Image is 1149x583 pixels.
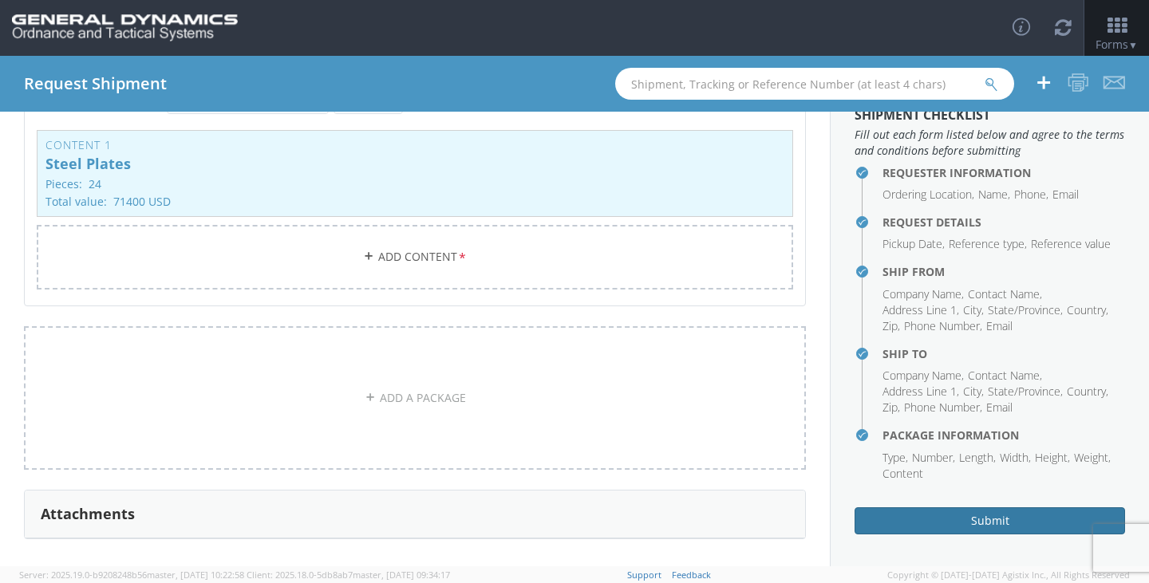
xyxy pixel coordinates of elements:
[1052,187,1079,203] li: Email
[147,569,244,581] span: master, [DATE] 10:22:58
[988,384,1063,400] li: State/Province
[882,368,964,384] li: Company Name
[1014,187,1048,203] li: Phone
[986,400,1013,416] li: Email
[12,14,238,41] img: gd-ots-0c3321f2eb4c994f95cb.png
[855,108,1125,123] h3: Shipment Checklist
[968,368,1042,384] li: Contact Name
[353,569,450,581] span: master, [DATE] 09:34:17
[1067,302,1108,318] li: Country
[1000,450,1031,466] li: Width
[882,348,1125,360] h4: Ship To
[615,68,1014,100] input: Shipment, Tracking or Reference Number (at least 4 chars)
[904,400,982,416] li: Phone Number
[1031,236,1111,252] li: Reference value
[882,384,959,400] li: Address Line 1
[963,302,984,318] li: City
[949,236,1027,252] li: Reference type
[986,318,1013,334] li: Email
[45,139,784,151] h3: Content 1
[1067,384,1108,400] li: Country
[247,569,450,581] span: Client: 2025.18.0-5db8ab7
[24,326,806,470] a: ADD A PACKAGE
[882,302,959,318] li: Address Line 1
[19,569,244,581] span: Server: 2025.19.0-b9208248b56
[672,569,711,581] a: Feedback
[1074,450,1111,466] li: Weight
[882,236,945,252] li: Pickup Date
[978,187,1010,203] li: Name
[882,318,900,334] li: Zip
[37,225,793,290] a: Add Content
[1128,38,1138,52] span: ▼
[882,167,1125,179] h4: Requester Information
[904,318,982,334] li: Phone Number
[887,569,1130,581] span: Copyright © [DATE]-[DATE] Agistix Inc., All Rights Reserved
[882,429,1125,441] h4: Package Information
[882,450,908,466] li: Type
[1096,37,1138,52] span: Forms
[855,127,1125,159] span: Fill out each form listed below and agree to the terms and conditions before submitting
[959,450,996,466] li: Length
[41,506,135,522] h3: Attachments
[24,75,167,93] h4: Request Shipment
[882,187,974,203] li: Ordering Location
[627,569,661,581] a: Support
[882,216,1125,228] h4: Request Details
[968,286,1042,302] li: Contact Name
[882,266,1125,278] h4: Ship From
[882,286,964,302] li: Company Name
[988,302,1063,318] li: State/Province
[963,384,984,400] li: City
[882,466,923,482] li: Content
[855,507,1125,534] button: Submit
[912,450,955,466] li: Number
[45,156,784,172] p: Steel Plates
[882,400,900,416] li: Zip
[45,178,784,190] p: Pieces: 24
[45,195,784,207] p: Total value: 71400 USD
[1035,450,1070,466] li: Height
